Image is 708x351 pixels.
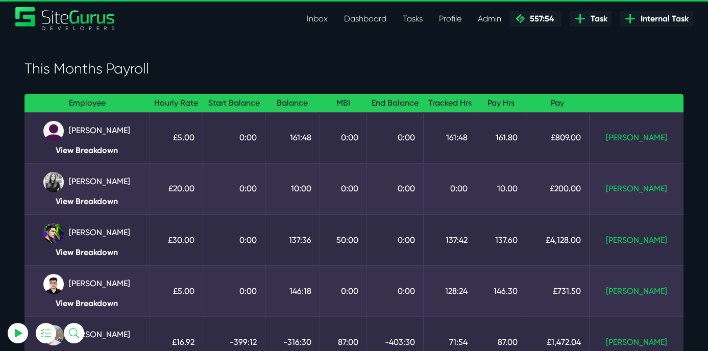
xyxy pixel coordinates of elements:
[265,94,320,113] th: Balance
[637,13,689,25] span: Internal Task
[367,163,423,214] td: 0:00
[476,94,526,113] th: Pay Hrs
[320,163,367,214] td: 0:00
[526,94,590,113] th: Pay
[424,112,476,163] td: 161:48
[203,214,265,265] td: 0:00
[476,112,526,163] td: 161.80
[25,214,150,265] td: [PERSON_NAME]
[203,112,265,163] td: 0:00
[476,163,526,214] td: 10.00
[33,247,141,257] a: View Breakdown
[424,163,476,214] td: 0:00
[25,60,683,78] h3: This Months Payroll
[606,184,667,193] a: [PERSON_NAME]
[476,266,526,317] td: 146.30
[15,7,115,30] a: SiteGurus
[150,266,203,317] td: £5.00
[606,133,667,142] a: [PERSON_NAME]
[25,163,150,214] td: [PERSON_NAME]
[43,325,64,345] img: ublsy46zpoyz6muduycb.jpg
[424,94,476,113] th: Tracked Hrs
[150,112,203,163] td: £5.00
[25,266,150,317] td: [PERSON_NAME]
[25,94,150,113] th: Employee
[33,145,141,155] a: View Breakdown
[265,112,320,163] td: 161:48
[320,266,367,317] td: 0:00
[33,298,141,308] a: View Breakdown
[367,94,423,113] th: End Balance
[620,11,693,27] a: Internal Task
[150,94,203,113] th: Hourly Rate
[150,163,203,214] td: £20.00
[606,235,667,245] a: [PERSON_NAME]
[15,7,115,30] img: Sitegurus Logo
[526,214,590,265] td: £4,128.00
[526,112,590,163] td: £809.00
[606,286,667,296] a: [PERSON_NAME]
[265,266,320,317] td: 146:18
[476,214,526,265] td: 137.60
[509,11,561,27] a: 557:54
[320,112,367,163] td: 0:00
[320,94,367,113] th: MBI
[43,172,64,192] img: rgqpcqpgtbr9fmz9rxmm.jpg
[336,9,395,29] a: Dashboard
[43,274,64,294] img: xv1kmavyemxtguplm5ir.png
[424,214,476,265] td: 137:42
[33,196,141,206] a: View Breakdown
[570,11,612,27] a: Task
[203,94,265,113] th: Start Balance
[526,163,590,214] td: £200.00
[367,112,423,163] td: 0:00
[606,337,667,347] a: [PERSON_NAME]
[431,9,470,29] a: Profile
[526,14,554,23] span: 557:54
[320,214,367,265] td: 50:00
[424,266,476,317] td: 128:24
[526,266,590,317] td: £731.50
[587,13,607,25] span: Task
[299,9,336,29] a: Inbox
[203,163,265,214] td: 0:00
[43,121,64,141] img: default_qrqg0b.png
[367,266,423,317] td: 0:00
[265,163,320,214] td: 10:00
[470,9,509,29] a: Admin
[395,9,431,29] a: Tasks
[43,223,64,243] img: rxuxidhawjjb44sgel4e.png
[367,214,423,265] td: 0:00
[265,214,320,265] td: 137:36
[203,266,265,317] td: 0:00
[150,214,203,265] td: £30.00
[25,112,150,163] td: [PERSON_NAME]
